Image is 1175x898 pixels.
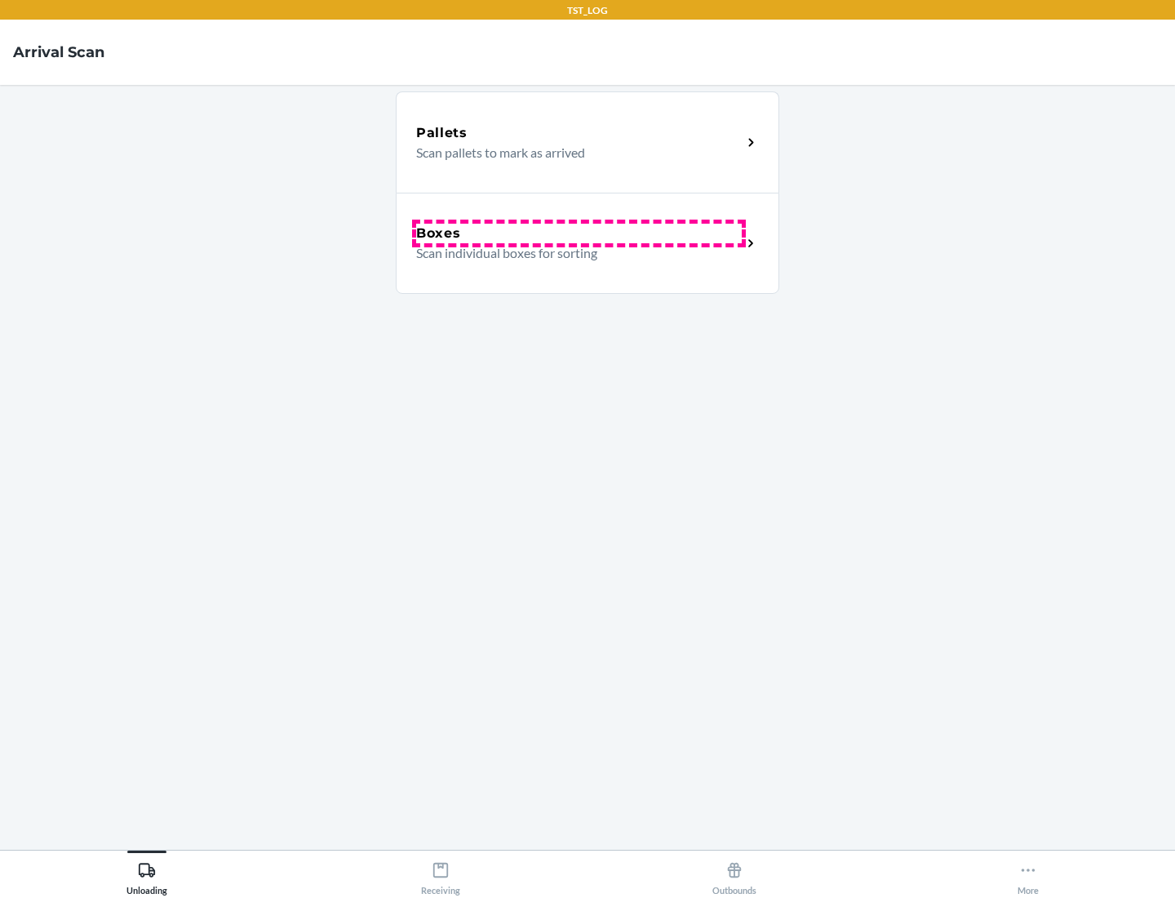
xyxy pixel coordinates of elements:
[13,42,104,63] h4: Arrival Scan
[416,224,461,243] h5: Boxes
[881,851,1175,896] button: More
[416,143,729,162] p: Scan pallets to mark as arrived
[712,855,756,896] div: Outbounds
[396,91,779,193] a: PalletsScan pallets to mark as arrived
[416,243,729,263] p: Scan individual boxes for sorting
[421,855,460,896] div: Receiving
[126,855,167,896] div: Unloading
[416,123,468,143] h5: Pallets
[294,851,587,896] button: Receiving
[567,3,608,18] p: TST_LOG
[396,193,779,294] a: BoxesScan individual boxes for sorting
[1018,855,1039,896] div: More
[587,851,881,896] button: Outbounds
